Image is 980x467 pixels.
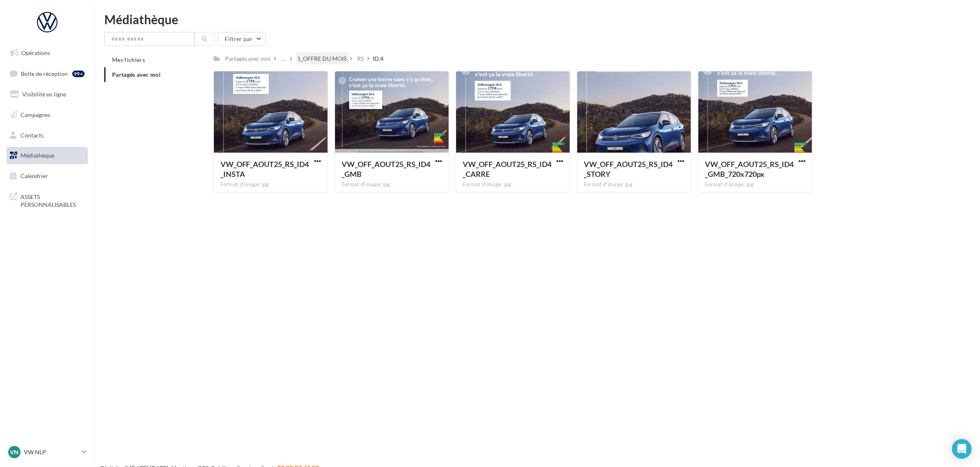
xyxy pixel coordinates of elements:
[21,111,50,118] span: Campagnes
[358,55,364,63] div: RS
[705,160,794,179] span: VW_OFF_AOUT25_RS_ID4_GMB_720x720px
[584,181,684,188] div: Format d'image: jpg
[112,71,161,78] span: Partagés avec moi
[584,160,672,179] span: VW_OFF_AOUT25_RS_ID4_STORY
[24,448,78,456] p: VW NLP
[21,172,48,179] span: Calendrier
[218,32,266,46] button: Filtrer par
[104,13,970,25] div: Médiathèque
[280,53,287,64] div: ...
[373,55,384,63] div: ID.4
[463,181,563,188] div: Format d'image: jpg
[220,181,321,188] div: Format d'image: jpg
[463,160,551,179] span: VW_OFF_AOUT25_RS_ID4_CARRE
[21,49,50,56] span: Opérations
[342,160,430,179] span: VW_OFF_AOUT25_RS_ID4_GMB
[5,188,90,212] a: ASSETS PERSONNALISABLES
[952,439,972,459] div: Open Intercom Messenger
[22,91,66,98] span: Visibilité en ligne
[5,127,90,144] a: Contacts
[5,167,90,185] a: Calendrier
[5,65,90,82] a: Boîte de réception99+
[220,160,309,179] span: VW_OFF_AOUT25_RS_ID4_INSTA
[21,131,44,138] span: Contacts
[21,152,54,159] span: Médiathèque
[705,181,806,188] div: Format d'image: jpg
[298,55,347,63] div: 1_OFFRE DU MOIS
[21,191,85,209] span: ASSETS PERSONNALISABLES
[5,147,90,164] a: Médiathèque
[7,444,88,460] a: VN VW NLP
[225,55,271,63] div: Partagés avec moi
[21,70,68,77] span: Boîte de réception
[5,44,90,62] a: Opérations
[10,448,19,456] span: VN
[72,71,85,77] div: 99+
[5,106,90,124] a: Campagnes
[112,56,145,63] span: Mes fichiers
[342,181,442,188] div: Format d'image: jpg
[5,86,90,103] a: Visibilité en ligne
